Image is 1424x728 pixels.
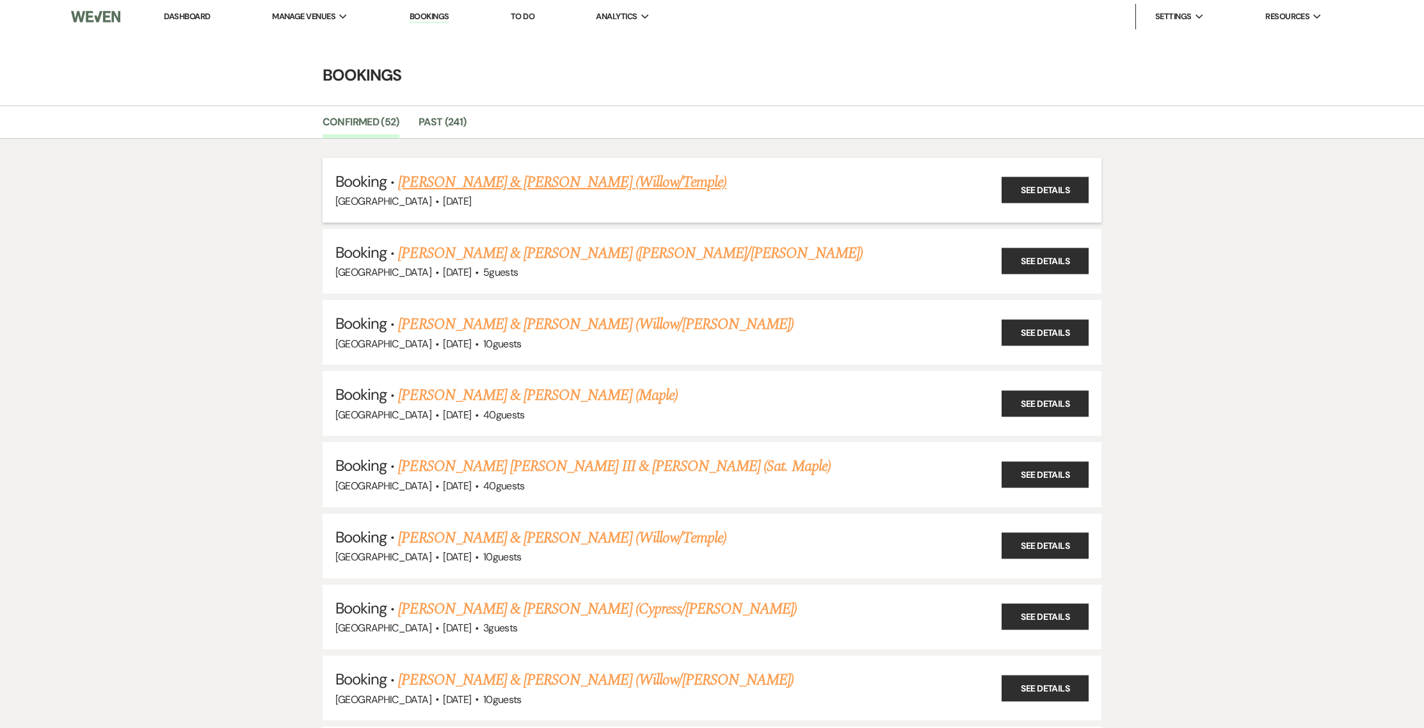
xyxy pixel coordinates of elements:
span: 3 guests [483,621,518,635]
a: See Details [1002,604,1089,630]
span: [DATE] [443,337,471,351]
a: Past (241) [419,114,467,138]
a: Confirmed (52) [323,114,399,138]
span: Manage Venues [272,10,335,23]
span: 40 guests [483,479,525,493]
img: Weven Logo [71,3,120,30]
span: [GEOGRAPHIC_DATA] [335,194,431,208]
span: Analytics [596,10,637,23]
a: Bookings [410,11,449,23]
span: Booking [335,171,387,191]
span: [DATE] [443,693,471,706]
span: [DATE] [443,550,471,564]
a: [PERSON_NAME] & [PERSON_NAME] (Willow/[PERSON_NAME]) [398,669,794,692]
h4: Bookings [252,64,1173,86]
span: [DATE] [443,408,471,422]
span: [GEOGRAPHIC_DATA] [335,265,431,279]
span: 10 guests [483,693,522,706]
span: [DATE] [443,479,471,493]
a: [PERSON_NAME] & [PERSON_NAME] (Maple) [398,384,677,407]
span: Booking [335,313,387,333]
span: 10 guests [483,337,522,351]
span: [GEOGRAPHIC_DATA] [335,550,431,564]
a: [PERSON_NAME] & [PERSON_NAME] ([PERSON_NAME]/[PERSON_NAME]) [398,242,862,265]
span: Booking [335,242,387,262]
a: See Details [1002,319,1089,345]
a: See Details [1002,177,1089,203]
a: [PERSON_NAME] & [PERSON_NAME] (Willow/[PERSON_NAME]) [398,313,794,336]
span: Booking [335,384,387,404]
span: [DATE] [443,194,471,208]
span: [GEOGRAPHIC_DATA] [335,337,431,351]
a: Dashboard [164,11,210,22]
a: See Details [1002,248,1089,274]
span: 40 guests [483,408,525,422]
span: Booking [335,455,387,475]
span: Booking [335,598,387,618]
span: 10 guests [483,550,522,564]
a: [PERSON_NAME] & [PERSON_NAME] (Cypress/[PERSON_NAME]) [398,597,797,621]
span: [GEOGRAPHIC_DATA] [335,693,431,706]
a: See Details [1002,675,1089,701]
span: Booking [335,669,387,689]
span: [DATE] [443,265,471,279]
a: See Details [1002,533,1089,559]
span: [GEOGRAPHIC_DATA] [335,621,431,635]
span: [GEOGRAPHIC_DATA] [335,479,431,493]
a: [PERSON_NAME] & [PERSON_NAME] (Willow/Temple) [398,171,726,194]
a: To Do [511,11,534,22]
span: Booking [335,527,387,547]
span: Settings [1155,10,1192,23]
a: [PERSON_NAME] [PERSON_NAME] III & [PERSON_NAME] (Sat. Maple) [398,455,830,478]
span: [GEOGRAPHIC_DATA] [335,408,431,422]
a: See Details [1002,461,1089,487]
a: See Details [1002,390,1089,416]
span: [DATE] [443,621,471,635]
span: Resources [1265,10,1309,23]
span: 5 guests [483,265,518,279]
a: [PERSON_NAME] & [PERSON_NAME] (Willow/Temple) [398,526,726,550]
